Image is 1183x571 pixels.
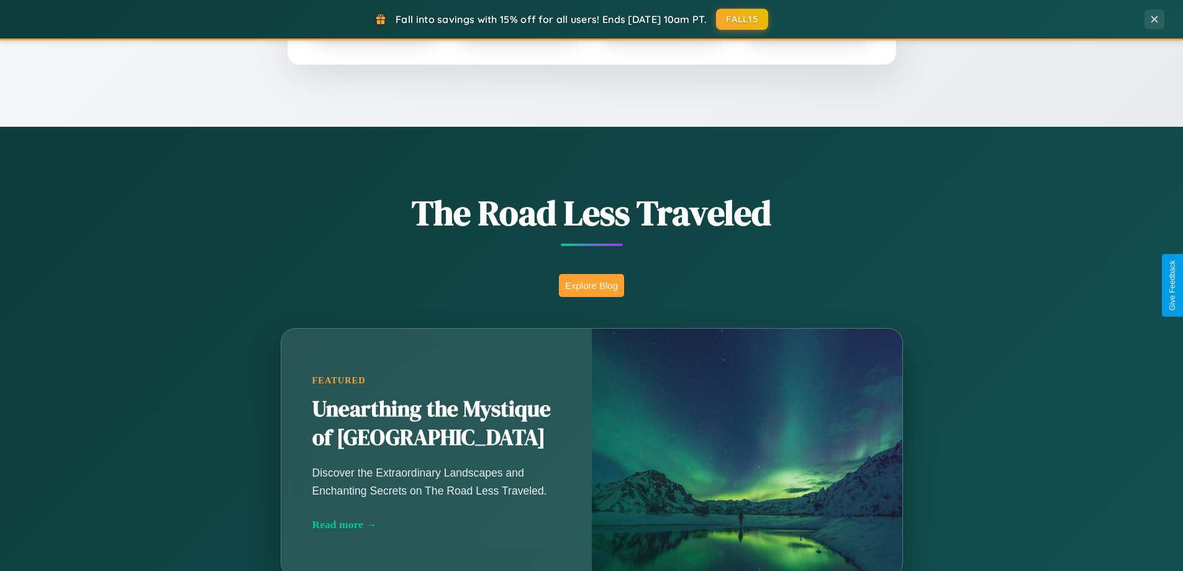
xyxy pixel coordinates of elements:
button: FALL15 [716,9,768,30]
p: Discover the Extraordinary Landscapes and Enchanting Secrets on The Road Less Traveled. [312,464,561,499]
div: Give Feedback [1168,260,1177,311]
h2: Unearthing the Mystique of [GEOGRAPHIC_DATA] [312,395,561,452]
span: Fall into savings with 15% off for all users! Ends [DATE] 10am PT. [396,13,707,25]
div: Read more → [312,518,561,531]
h1: The Road Less Traveled [219,189,964,237]
div: Featured [312,375,561,386]
button: Explore Blog [559,274,624,297]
